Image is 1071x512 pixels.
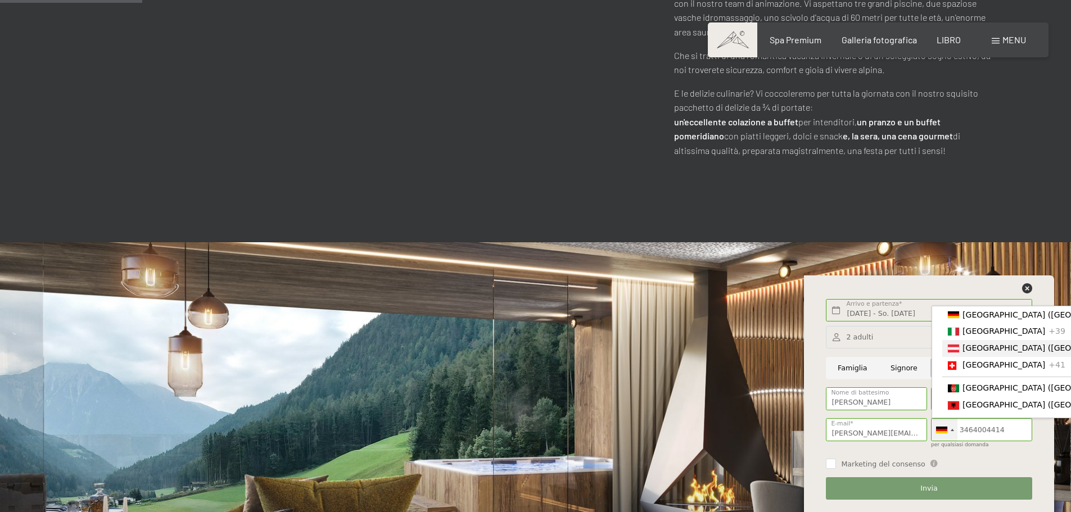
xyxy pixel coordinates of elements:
[1049,361,1065,370] font: +41
[674,116,798,127] font: un'eccellente colazione a buffet
[962,361,1045,370] font: [GEOGRAPHIC_DATA]
[770,34,821,45] a: Spa Premium
[1049,327,1065,336] font: +39
[798,116,857,127] font: per intenditori,
[962,327,1045,336] font: [GEOGRAPHIC_DATA]
[724,130,843,141] font: con piatti leggeri, dolci e snack
[920,484,937,492] font: Invia
[937,34,961,45] a: LIBRO
[842,34,917,45] a: Galleria fotografica
[931,442,988,447] font: per qualsiasi domanda
[826,477,1032,500] button: Invia
[674,50,991,75] font: Che si tratti di una romantica vacanza invernale o di un soleggiato sogno estivo, da noi troveret...
[674,88,978,113] font: E le delizie culinarie? Vi coccoleremo per tutta la giornata con il nostro squisito pacchetto di ...
[931,418,1032,441] input: 01512 3456789
[843,130,953,141] font: e, la sera, una cena gourmet
[1002,34,1026,45] font: menu
[841,460,925,468] font: Marketing del consenso
[932,419,957,441] div: Germania (Germania): +49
